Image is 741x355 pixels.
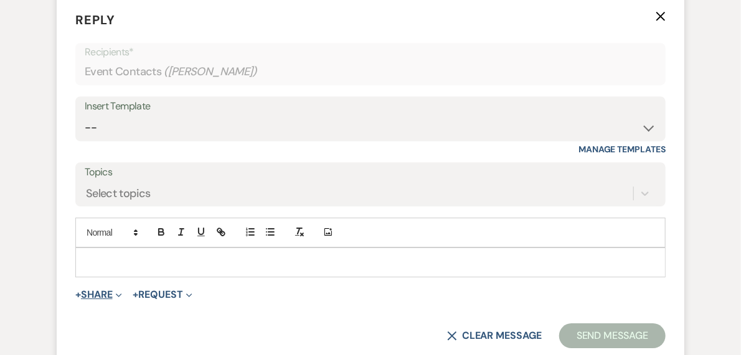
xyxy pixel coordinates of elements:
button: Send Message [559,323,666,348]
button: Share [75,290,122,300]
div: Event Contacts [85,60,656,84]
div: Insert Template [85,98,656,116]
span: Reply [75,12,115,28]
a: Manage Templates [578,144,666,155]
span: + [75,290,81,300]
span: + [133,290,139,300]
button: Request [133,290,192,300]
div: Select topics [86,185,151,201]
button: Clear message [447,331,542,341]
label: Topics [85,164,656,182]
span: ( [PERSON_NAME] ) [164,63,257,80]
p: Recipients* [85,44,656,60]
